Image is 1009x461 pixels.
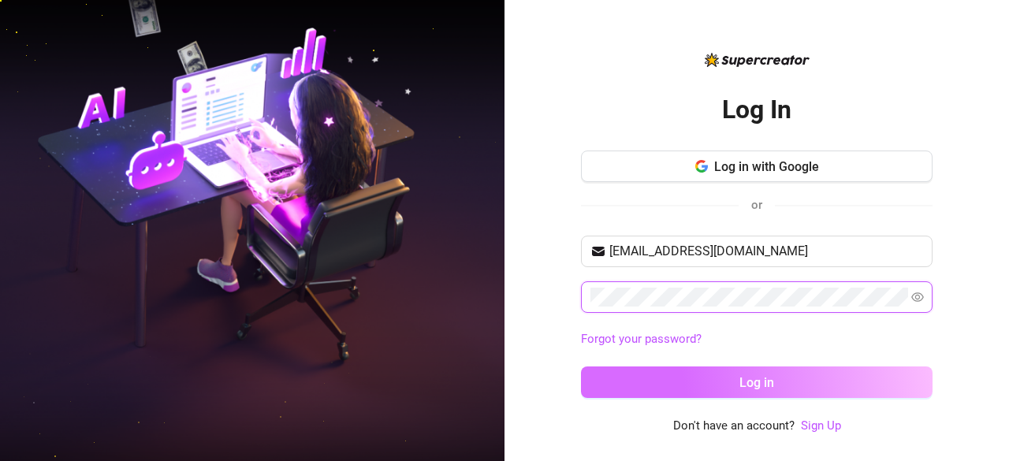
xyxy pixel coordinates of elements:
button: Log in with Google [581,151,933,182]
a: Sign Up [801,418,841,433]
span: Log in with Google [714,159,819,174]
h2: Log In [722,94,791,126]
a: Forgot your password? [581,330,933,349]
span: Don't have an account? [673,417,795,436]
a: Sign Up [801,417,841,436]
img: logo-BBDzfeDw.svg [705,53,810,67]
input: Your email [609,242,923,261]
a: Forgot your password? [581,332,702,346]
button: Log in [581,366,933,398]
span: or [751,198,762,212]
span: Log in [739,375,774,390]
span: eye [911,291,924,303]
